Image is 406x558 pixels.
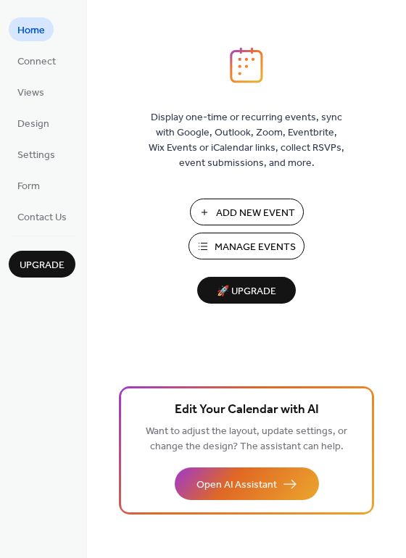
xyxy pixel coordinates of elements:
[206,282,287,301] span: 🚀 Upgrade
[9,204,75,228] a: Contact Us
[20,258,65,273] span: Upgrade
[17,54,56,70] span: Connect
[175,467,319,500] button: Open AI Assistant
[17,86,44,101] span: Views
[17,23,45,38] span: Home
[9,17,54,41] a: Home
[146,422,347,457] span: Want to adjust the layout, update settings, or change the design? The assistant can help.
[17,148,55,163] span: Settings
[9,49,65,72] a: Connect
[188,233,304,259] button: Manage Events
[9,80,53,104] a: Views
[196,478,277,493] span: Open AI Assistant
[17,210,67,225] span: Contact Us
[9,173,49,197] a: Form
[9,142,64,166] a: Settings
[17,179,40,194] span: Form
[190,199,304,225] button: Add New Event
[9,251,75,278] button: Upgrade
[9,111,58,135] a: Design
[175,400,319,420] span: Edit Your Calendar with AI
[216,206,295,221] span: Add New Event
[197,277,296,304] button: 🚀 Upgrade
[215,240,296,255] span: Manage Events
[230,47,263,83] img: logo_icon.svg
[17,117,49,132] span: Design
[149,110,344,171] span: Display one-time or recurring events, sync with Google, Outlook, Zoom, Eventbrite, Wix Events or ...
